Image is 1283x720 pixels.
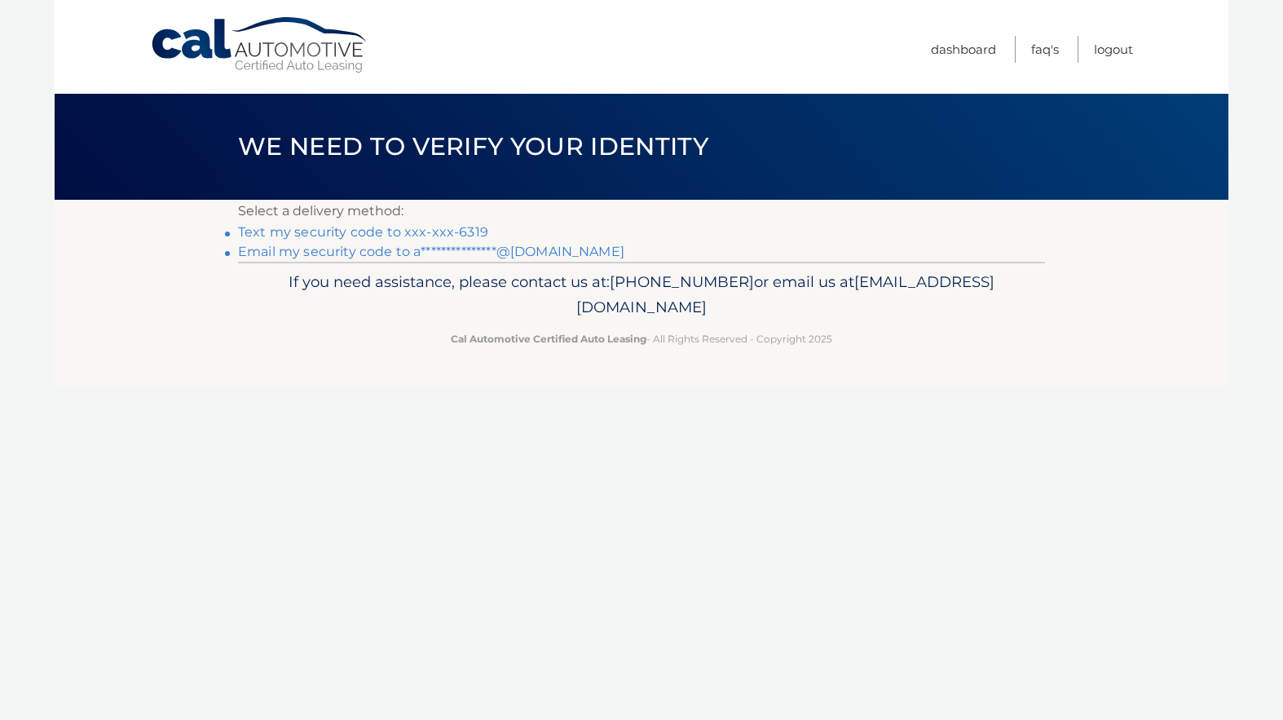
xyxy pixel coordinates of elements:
[451,333,646,345] strong: Cal Automotive Certified Auto Leasing
[1031,36,1059,63] a: FAQ's
[238,224,488,240] a: Text my security code to xxx-xxx-6319
[249,269,1034,321] p: If you need assistance, please contact us at: or email us at
[238,131,708,161] span: We need to verify your identity
[931,36,996,63] a: Dashboard
[238,200,1045,223] p: Select a delivery method:
[610,272,754,291] span: [PHONE_NUMBER]
[1094,36,1133,63] a: Logout
[249,330,1034,347] p: - All Rights Reserved - Copyright 2025
[150,16,370,74] a: Cal Automotive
